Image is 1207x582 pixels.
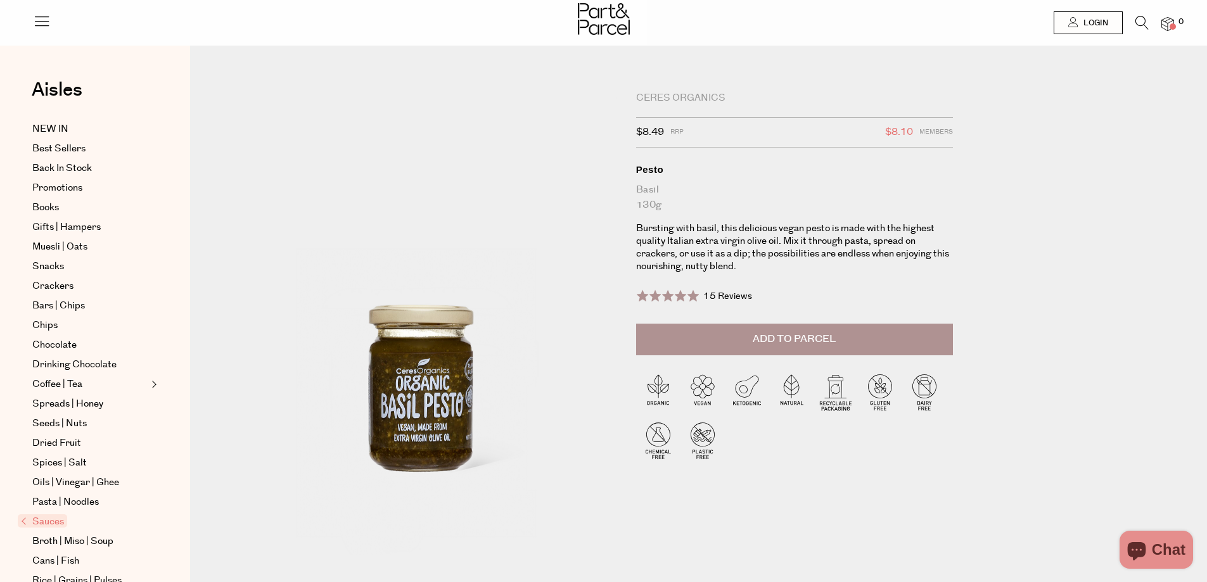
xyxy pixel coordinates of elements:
[32,534,113,549] span: Broth | Miso | Soup
[32,318,148,333] a: Chips
[32,200,148,215] a: Books
[32,122,68,137] span: NEW IN
[148,377,157,392] button: Expand/Collapse Coffee | Tea
[703,290,752,303] span: 15 Reviews
[32,220,148,235] a: Gifts | Hampers
[32,298,85,313] span: Bars | Chips
[32,259,64,274] span: Snacks
[32,318,58,333] span: Chips
[21,514,148,529] a: Sauces
[636,163,953,176] div: Pesto
[680,370,725,414] img: P_P-ICONS-Live_Bec_V11_Vegan.svg
[32,495,148,510] a: Pasta | Noodles
[636,418,680,462] img: P_P-ICONS-Live_Bec_V11_Chemical_Free.svg
[32,475,148,490] a: Oils | Vinegar | Ghee
[32,122,148,137] a: NEW IN
[578,3,630,35] img: Part&Parcel
[32,180,148,196] a: Promotions
[858,370,902,414] img: P_P-ICONS-Live_Bec_V11_Gluten_Free.svg
[32,161,148,176] a: Back In Stock
[1116,531,1197,572] inbox-online-store-chat: Shopify online store chat
[769,370,814,414] img: P_P-ICONS-Live_Bec_V11_Natural.svg
[228,96,617,555] img: Pesto
[32,416,148,431] a: Seeds | Nuts
[18,514,67,528] span: Sauces
[32,279,73,294] span: Crackers
[32,396,148,412] a: Spreads | Honey
[32,220,101,235] span: Gifts | Hampers
[919,124,953,141] span: Members
[32,455,148,471] a: Spices | Salt
[636,370,680,414] img: P_P-ICONS-Live_Bec_V11_Organic.svg
[814,370,858,414] img: P_P-ICONS-Live_Bec_V11_Recyclable_Packaging.svg
[32,76,82,104] span: Aisles
[32,495,99,510] span: Pasta | Noodles
[32,161,92,176] span: Back In Stock
[32,141,86,156] span: Best Sellers
[680,418,725,462] img: P_P-ICONS-Live_Bec_V11_Plastic_Free.svg
[32,259,148,274] a: Snacks
[753,332,836,346] span: Add to Parcel
[636,124,664,141] span: $8.49
[32,377,82,392] span: Coffee | Tea
[636,324,953,355] button: Add to Parcel
[32,357,148,372] a: Drinking Chocolate
[32,396,103,412] span: Spreads | Honey
[32,338,148,353] a: Chocolate
[902,370,947,414] img: P_P-ICONS-Live_Bec_V11_Dairy_Free.svg
[32,298,148,313] a: Bars | Chips
[32,436,81,451] span: Dried Fruit
[32,534,148,549] a: Broth | Miso | Soup
[32,377,148,392] a: Coffee | Tea
[32,338,77,353] span: Chocolate
[32,436,148,451] a: Dried Fruit
[32,554,148,569] a: Cans | Fish
[32,475,119,490] span: Oils | Vinegar | Ghee
[32,180,82,196] span: Promotions
[1161,17,1174,30] a: 0
[32,416,87,431] span: Seeds | Nuts
[32,239,148,255] a: Muesli | Oats
[885,124,913,141] span: $8.10
[670,124,684,141] span: RRP
[32,357,117,372] span: Drinking Chocolate
[1080,18,1108,28] span: Login
[725,370,769,414] img: P_P-ICONS-Live_Bec_V11_Ketogenic.svg
[32,239,87,255] span: Muesli | Oats
[32,200,59,215] span: Books
[32,455,87,471] span: Spices | Salt
[636,222,953,273] p: Bursting with basil, this delicious vegan pesto is made with the highest quality Italian extra vi...
[1175,16,1187,28] span: 0
[32,554,79,569] span: Cans | Fish
[32,141,148,156] a: Best Sellers
[32,80,82,112] a: Aisles
[1054,11,1123,34] a: Login
[32,279,148,294] a: Crackers
[636,92,953,104] div: Ceres Organics
[636,182,953,213] div: Basil 130g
